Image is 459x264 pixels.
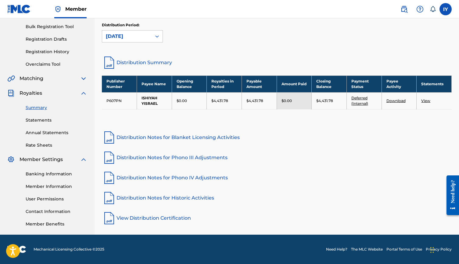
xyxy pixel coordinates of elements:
[20,90,42,97] span: Royalties
[398,3,410,15] a: Public Search
[326,247,347,252] a: Need Help?
[26,130,87,136] a: Annual Statements
[430,6,436,12] div: Notifications
[351,247,383,252] a: The MLC Website
[246,98,263,104] p: $4,431.78
[7,75,15,82] img: Matching
[351,96,368,106] a: Deferred (Internal)
[382,75,417,92] th: Payee Activity
[177,98,187,104] p: $0.00
[34,247,104,252] span: Mechanical Licensing Collective © 2025
[442,169,459,222] iframe: Resource Center
[102,92,137,109] td: P607PN
[7,246,26,253] img: logo
[426,247,452,252] a: Privacy Policy
[316,98,333,104] p: $4,431.78
[26,221,87,227] a: Member Benefits
[421,98,430,103] a: View
[102,170,452,185] a: Distribution Notes for Phono IV Adjustments
[26,36,87,42] a: Registration Drafts
[7,90,15,97] img: Royalties
[102,170,117,185] img: pdf
[26,117,87,123] a: Statements
[242,75,277,92] th: Payable Amount
[102,191,452,205] a: Distribution Notes for Historic Activities
[26,49,87,55] a: Registration History
[26,171,87,177] a: Banking Information
[137,75,172,92] th: Payee Name
[7,156,15,163] img: Member Settings
[439,3,452,15] div: User Menu
[26,208,87,215] a: Contact Information
[211,98,228,104] p: $4,431.78
[80,90,87,97] img: expand
[26,196,87,202] a: User Permissions
[102,191,117,205] img: pdf
[102,22,163,28] p: Distribution Period:
[80,156,87,163] img: expand
[102,211,117,226] img: pdf
[80,75,87,82] img: expand
[277,75,312,92] th: Amount Paid
[416,5,424,13] img: help
[26,24,87,30] a: Bulk Registration Tool
[20,156,63,163] span: Member Settings
[102,130,452,145] a: Distribution Notes for Blanket Licensing Activities
[102,130,117,145] img: pdf
[137,92,172,109] td: ISHIYAH YISRAEL
[26,183,87,190] a: Member Information
[102,211,452,226] a: View Distribution Certification
[102,150,452,165] a: Distribution Notes for Phono III Adjustments
[429,235,459,264] iframe: Chat Widget
[102,150,117,165] img: pdf
[414,3,426,15] div: Help
[400,5,408,13] img: search
[346,75,382,92] th: Payment Status
[106,33,148,40] div: [DATE]
[102,55,452,70] a: Distribution Summary
[102,55,117,70] img: distribution-summary-pdf
[102,75,137,92] th: Publisher Number
[54,5,62,13] img: Top Rightsholder
[312,75,347,92] th: Closing Balance
[281,98,292,104] p: $0.00
[172,75,207,92] th: Opening Balance
[430,241,434,259] div: Drag
[26,61,87,68] a: Overclaims Tool
[7,5,31,13] img: MLC Logo
[386,98,406,103] a: Download
[26,142,87,148] a: Rate Sheets
[20,75,43,82] span: Matching
[26,105,87,111] a: Summary
[386,247,422,252] a: Portal Terms of Use
[207,75,242,92] th: Royalties in Period
[65,5,87,13] span: Member
[417,75,452,92] th: Statements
